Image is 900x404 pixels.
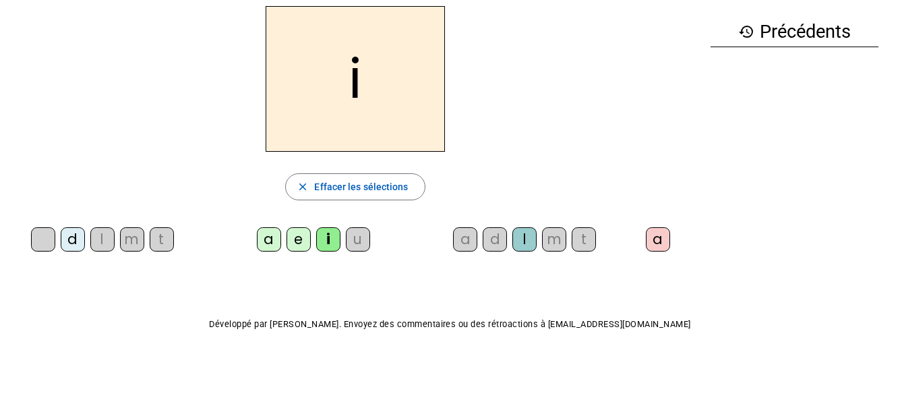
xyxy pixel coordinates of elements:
h3: Précédents [711,17,878,47]
div: l [512,227,537,252]
div: d [483,227,507,252]
mat-icon: history [738,24,754,40]
p: Développé par [PERSON_NAME]. Envoyez des commentaires ou des rétroactions à [EMAIL_ADDRESS][DOMAI... [11,316,889,333]
div: l [90,227,115,252]
div: a [453,227,477,252]
div: i [316,227,340,252]
div: d [61,227,85,252]
h2: i [266,6,445,152]
div: e [287,227,311,252]
div: a [646,227,670,252]
div: a [257,227,281,252]
mat-icon: close [297,181,309,193]
div: u [346,227,370,252]
button: Effacer les sélections [285,173,425,200]
span: Effacer les sélections [314,179,408,195]
div: m [120,227,144,252]
div: t [572,227,596,252]
div: t [150,227,174,252]
div: m [542,227,566,252]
